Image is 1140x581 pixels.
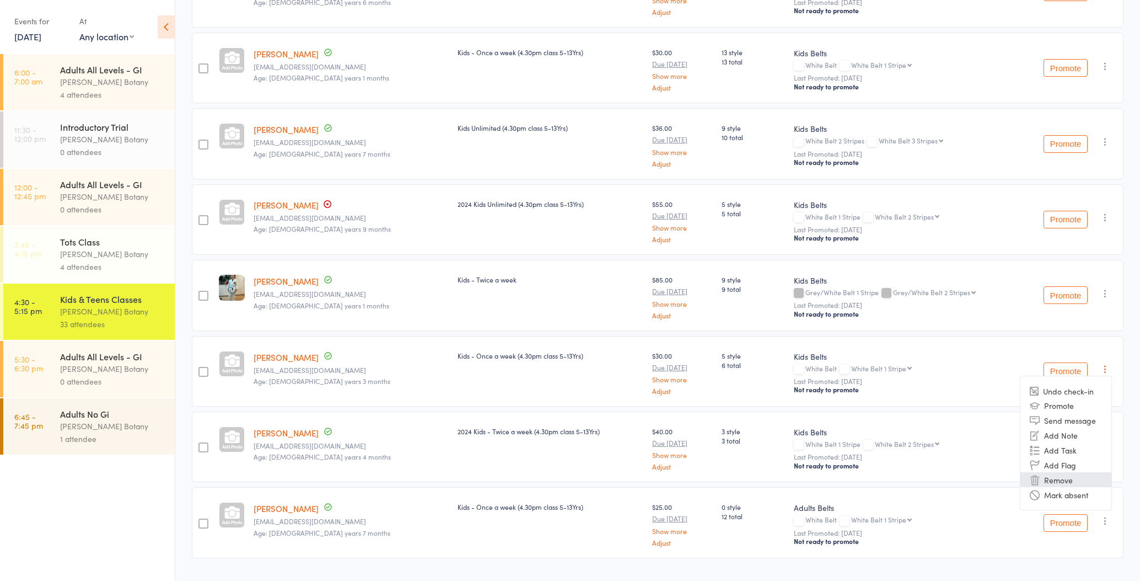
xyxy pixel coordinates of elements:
[794,461,1020,470] div: Not ready to promote
[254,351,319,363] a: [PERSON_NAME]
[254,503,319,514] a: [PERSON_NAME]
[652,451,712,459] a: Show more
[652,387,712,395] a: Adjust
[652,84,712,91] a: Adjust
[794,537,1020,546] div: Not ready to promote
[652,463,712,470] a: Adjust
[794,233,1020,242] div: Not ready to promote
[254,518,449,525] small: Haywin18@hotmail.com
[652,47,712,91] div: $30.00
[794,289,1020,298] div: Grey/White Belt 1 Stripe
[722,47,785,57] span: 13 style
[652,136,712,143] small: Due [DATE]
[3,284,175,340] a: 4:30 -5:15 pmKids & Teens Classes[PERSON_NAME] Botany33 attendees
[60,375,165,388] div: 0 attendees
[1044,135,1088,153] button: Promote
[1044,363,1088,380] button: Promote
[794,123,1020,134] div: Kids Belts
[652,236,712,243] a: Adjust
[3,169,175,225] a: 12:00 -12:45 pmAdults All Levels - GI[PERSON_NAME] Botany0 attendees
[254,214,449,222] small: Chad_2036@hotmail.com
[60,236,165,248] div: Tots Class
[254,528,390,537] span: Age: [DEMOGRAPHIC_DATA] years 7 months
[722,209,785,218] span: 5 total
[722,351,785,360] span: 5 style
[722,284,785,294] span: 9 total
[652,502,712,546] div: $25.00
[722,511,785,521] span: 12 total
[60,121,165,133] div: Introductory Trial
[794,6,1020,15] div: Not ready to promote
[3,111,175,168] a: 11:30 -12:00 pmIntroductory Trial[PERSON_NAME] Botany0 attendees
[652,160,712,167] a: Adjust
[60,248,165,260] div: [PERSON_NAME] Botany
[1020,457,1111,472] li: Add Flag
[652,275,712,318] div: $85.00
[1044,286,1088,304] button: Promote
[60,363,165,375] div: [PERSON_NAME] Botany
[652,199,712,243] div: $55.00
[1020,384,1111,398] li: Undo check-in
[794,137,1020,146] div: White Belt 2 Stripes
[794,310,1020,318] div: Not ready to promote
[652,439,712,447] small: Due [DATE]
[794,158,1020,167] div: Not ready to promote
[458,502,643,511] div: Kids - Once a week (4.30pm class 5-13Yrs)
[254,301,389,310] span: Age: [DEMOGRAPHIC_DATA] years 1 months
[14,68,42,86] time: 6:00 - 7:00 am
[794,275,1020,286] div: Kids Belts
[1044,514,1088,532] button: Promote
[254,199,319,211] a: [PERSON_NAME]
[652,72,712,79] a: Show more
[794,529,1020,537] small: Last Promoted: [DATE]
[851,61,906,68] div: White Belt 1 Stripe
[60,88,165,101] div: 4 attendees
[875,440,934,447] div: White Belt 2 Stripes
[3,226,175,282] a: 3:45 -4:15 pmTots Class[PERSON_NAME] Botany4 attendees
[1044,211,1088,228] button: Promote
[60,293,165,305] div: Kids & Teens Classes
[60,203,165,216] div: 0 attendees
[851,365,906,372] div: White Belt 1 Stripe
[60,260,165,273] div: 4 attendees
[458,275,643,284] div: Kids - Twice a week
[652,300,712,307] a: Show more
[14,240,42,258] time: 3:45 - 4:15 pm
[458,351,643,360] div: Kids - Once a week (4.30pm class 5-13Yrs)
[60,318,165,331] div: 33 attendees
[3,341,175,397] a: 5:30 -6:30 pmAdults All Levels - GI[PERSON_NAME] Botany0 attendees
[1020,443,1111,457] li: Add Task
[794,351,1020,362] div: Kids Belts
[722,502,785,511] span: 0 style
[14,30,41,42] a: [DATE]
[60,433,165,445] div: 1 attendee
[879,137,938,144] div: White Belt 3 Stripes
[652,224,712,231] a: Show more
[794,199,1020,210] div: Kids Belts
[254,275,319,287] a: [PERSON_NAME]
[722,132,785,142] span: 10 total
[794,226,1020,233] small: Last Promoted: [DATE]
[722,199,785,209] span: 5 style
[14,355,43,372] time: 5:30 - 6:30 pm
[60,350,165,363] div: Adults All Levels - GI
[254,452,391,461] span: Age: [DEMOGRAPHIC_DATA] years 4 months
[722,123,785,132] span: 9 style
[14,297,42,315] time: 4:30 - 5:15 pm
[60,420,165,433] div: [PERSON_NAME] Botany
[14,183,46,200] time: 12:00 - 12:45 pm
[60,76,165,88] div: [PERSON_NAME] Botany
[254,149,390,158] span: Age: [DEMOGRAPHIC_DATA] years 7 months
[254,290,449,298] small: bgsly@hotmail.com
[794,453,1020,461] small: Last Promoted: [DATE]
[652,515,712,523] small: Due [DATE]
[794,427,1020,438] div: Kids Belts
[60,178,165,190] div: Adults All Levels - GI
[722,427,785,436] span: 3 style
[3,54,175,110] a: 6:00 -7:00 amAdults All Levels - GI[PERSON_NAME] Botany4 attendees
[652,8,712,15] a: Adjust
[794,213,1020,222] div: White Belt 1 Stripe
[79,30,134,42] div: Any location
[794,150,1020,158] small: Last Promoted: [DATE]
[652,364,712,371] small: Due [DATE]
